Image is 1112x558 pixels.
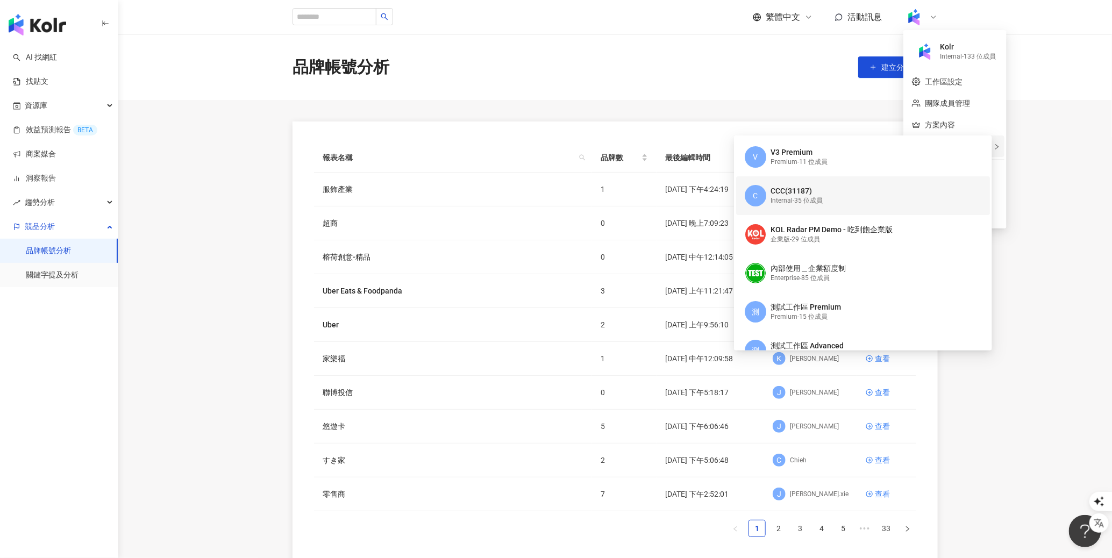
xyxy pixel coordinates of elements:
a: 團隊成員管理 [925,99,970,108]
a: 關鍵字提及分析 [26,270,79,281]
span: 資源庫 [25,94,47,118]
div: [PERSON_NAME].xie [790,490,849,499]
a: 找貼文 [13,76,48,87]
img: logo [9,14,66,35]
span: 建立分析報表 [881,63,926,71]
button: 建立分析報表 [858,56,938,78]
div: [PERSON_NAME] [790,422,839,431]
a: 查看 [866,488,908,500]
span: J [777,488,781,500]
span: K [777,353,782,364]
a: 查看 [866,353,908,364]
a: 商案媒合 [13,149,56,160]
a: Uber Eats & Foodpanda [323,285,402,297]
a: すき家 [323,454,345,466]
span: search [579,154,586,161]
div: Premium - 15 位成員 [771,312,841,321]
span: V [753,151,758,163]
td: 2 [592,443,657,477]
a: searchAI 找網紅 [13,52,57,63]
span: C [753,190,758,202]
td: [DATE] 中午12:14:05 [657,240,764,274]
li: 1 [749,520,766,537]
li: 4 [813,520,830,537]
span: search [577,149,588,166]
div: 查看 [875,454,890,466]
td: 0 [592,240,657,274]
a: 2 [771,520,787,536]
div: 查看 [875,488,890,500]
li: Previous Page [727,520,744,537]
td: 7 [592,477,657,511]
li: 2 [770,520,787,537]
div: Chieh [790,456,807,465]
td: [DATE] 上午11:21:47 [657,274,764,308]
div: CCC(31187) [771,186,823,197]
td: [DATE] 上午9:56:10 [657,308,764,342]
a: 3 [792,520,808,536]
td: 1 [592,342,657,376]
a: 方案內容 [925,120,955,129]
div: [PERSON_NAME] [790,388,839,397]
iframe: Help Scout Beacon - Open [1069,515,1101,547]
img: Kolr%20app%20icon%20%281%29.png [904,7,924,27]
a: 超商 [323,217,338,229]
a: 聯博投信 [323,387,353,398]
span: ••• [856,520,873,537]
span: J [777,387,781,398]
div: [PERSON_NAME] [790,354,839,363]
button: right [899,520,916,537]
td: 0 [592,376,657,410]
span: 測 [752,306,759,318]
a: 4 [814,520,830,536]
td: [DATE] 晚上7:09:23 [657,206,764,240]
div: Kolr [940,42,996,53]
td: 2 [592,308,657,342]
div: KOL Radar PM Demo - 吃到飽企業版 [771,225,893,235]
td: [DATE] 下午4:24:19 [657,173,764,206]
span: 活動訊息 [847,12,882,22]
button: left [727,520,744,537]
a: 洞察報告 [13,173,56,184]
span: 競品分析 [25,214,55,239]
div: 查看 [875,420,890,432]
div: 品牌帳號分析 [293,56,389,78]
a: 1 [749,520,765,536]
div: Premium - 11 位成員 [771,158,828,167]
div: Enterprise - 85 位成員 [771,274,846,283]
span: 測 [752,345,759,356]
span: search [381,13,388,20]
span: C [777,454,782,466]
span: J [777,420,781,432]
td: 0 [592,206,657,240]
li: 33 [878,520,895,537]
th: 最後編輯時間 [657,143,764,173]
span: right [904,526,911,532]
td: 1 [592,173,657,206]
li: Next 5 Pages [856,520,873,537]
img: Kolr%20app%20icon%20%281%29.png [915,41,935,62]
a: 榕荷創意-精品 [323,251,370,263]
td: [DATE] 中午12:09:58 [657,342,764,376]
a: 33 [878,520,894,536]
div: 企業版 - 29 位成員 [771,235,893,244]
a: 查看 [866,420,908,432]
a: Uber [323,319,339,331]
div: 查看 [875,387,890,398]
li: 3 [792,520,809,537]
a: 效益預測報告BETA [13,125,97,135]
a: 查看 [866,387,908,398]
div: Internal - 35 位成員 [771,196,823,205]
img: unnamed.png [745,263,766,283]
li: Next Page [899,520,916,537]
td: [DATE] 下午5:18:17 [657,376,764,410]
div: 測試工作區 Premium [771,302,841,313]
td: [DATE] 下午2:52:01 [657,477,764,511]
td: [DATE] 下午6:06:46 [657,410,764,443]
li: 5 [835,520,852,537]
div: 內部使用＿企業額度制 [771,263,846,274]
div: V3 Premium [771,147,828,158]
span: 報表名稱 [323,152,575,163]
img: KOLRadar_logo.jpeg [745,224,766,245]
span: 品牌數 [601,152,639,163]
